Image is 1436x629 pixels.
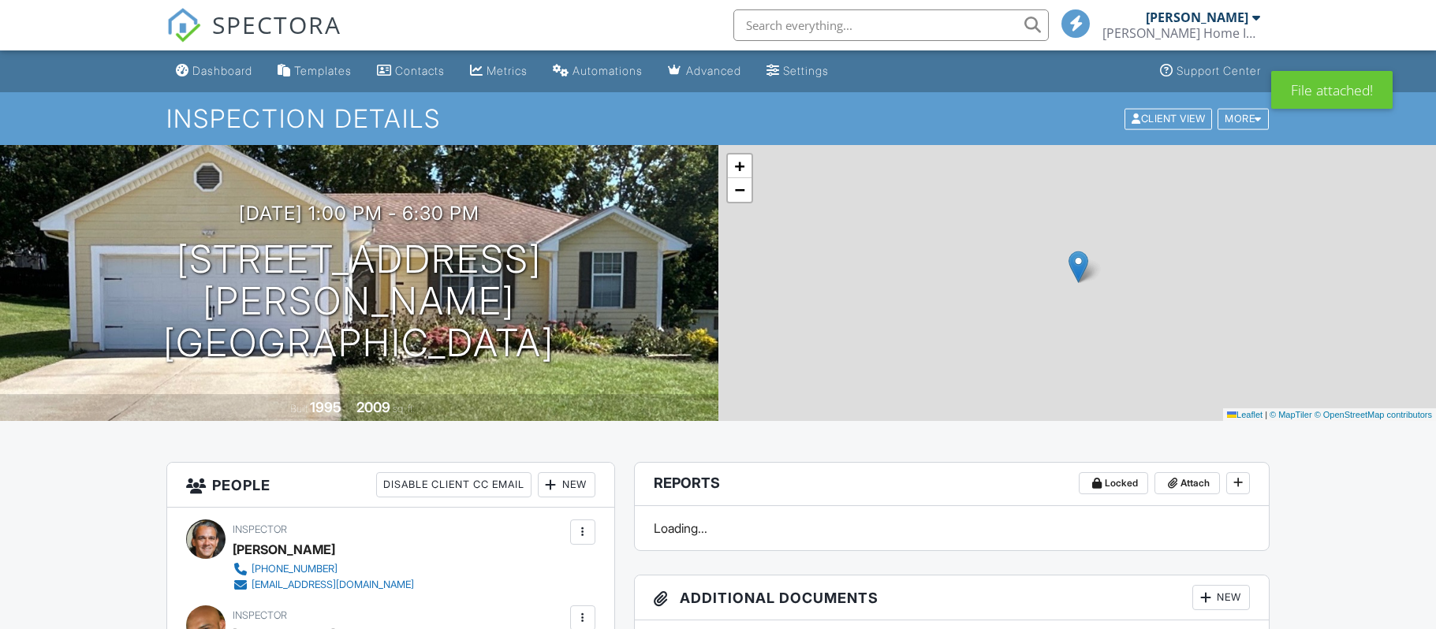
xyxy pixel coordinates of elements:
[487,64,528,77] div: Metrics
[1125,108,1212,129] div: Client View
[1270,410,1312,419] a: © MapTiler
[1177,64,1261,77] div: Support Center
[294,64,352,77] div: Templates
[356,399,390,415] div: 2009
[166,8,201,43] img: The Best Home Inspection Software - Spectora
[166,21,341,54] a: SPECTORA
[310,399,341,415] div: 1995
[376,472,532,497] div: Disable Client CC Email
[233,609,287,621] span: Inspector
[1146,9,1248,25] div: [PERSON_NAME]
[760,57,835,86] a: Settings
[395,64,445,77] div: Contacts
[170,57,259,86] a: Dashboard
[393,403,415,415] span: sq. ft.
[686,64,741,77] div: Advanced
[1218,108,1269,129] div: More
[1315,410,1432,419] a: © OpenStreetMap contributors
[635,575,1270,620] h3: Additional Documents
[1271,71,1393,109] div: File attached!
[252,563,338,575] div: [PHONE_NUMBER]
[734,156,744,176] span: +
[1227,410,1263,419] a: Leaflet
[1069,251,1088,283] img: Marker
[538,472,595,497] div: New
[167,463,614,508] h3: People
[662,57,748,86] a: Advanced
[233,577,414,593] a: [EMAIL_ADDRESS][DOMAIN_NAME]
[546,57,649,86] a: Automations (Basic)
[212,8,341,41] span: SPECTORA
[371,57,451,86] a: Contacts
[734,180,744,199] span: −
[1192,585,1250,610] div: New
[728,178,752,202] a: Zoom out
[166,105,1270,132] h1: Inspection Details
[728,154,752,178] a: Zoom in
[1123,112,1216,124] a: Client View
[733,9,1049,41] input: Search everything...
[233,523,287,535] span: Inspector
[25,239,693,363] h1: [STREET_ADDRESS][PERSON_NAME] [GEOGRAPHIC_DATA]
[1102,25,1260,41] div: Duncan Home Inspections
[1265,410,1267,419] span: |
[271,57,358,86] a: Templates
[252,579,414,591] div: [EMAIL_ADDRESS][DOMAIN_NAME]
[239,203,479,224] h3: [DATE] 1:00 pm - 6:30 pm
[783,64,829,77] div: Settings
[192,64,252,77] div: Dashboard
[464,57,534,86] a: Metrics
[290,403,308,415] span: Built
[1154,57,1267,86] a: Support Center
[573,64,643,77] div: Automations
[233,561,414,577] a: [PHONE_NUMBER]
[233,538,335,561] div: [PERSON_NAME]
